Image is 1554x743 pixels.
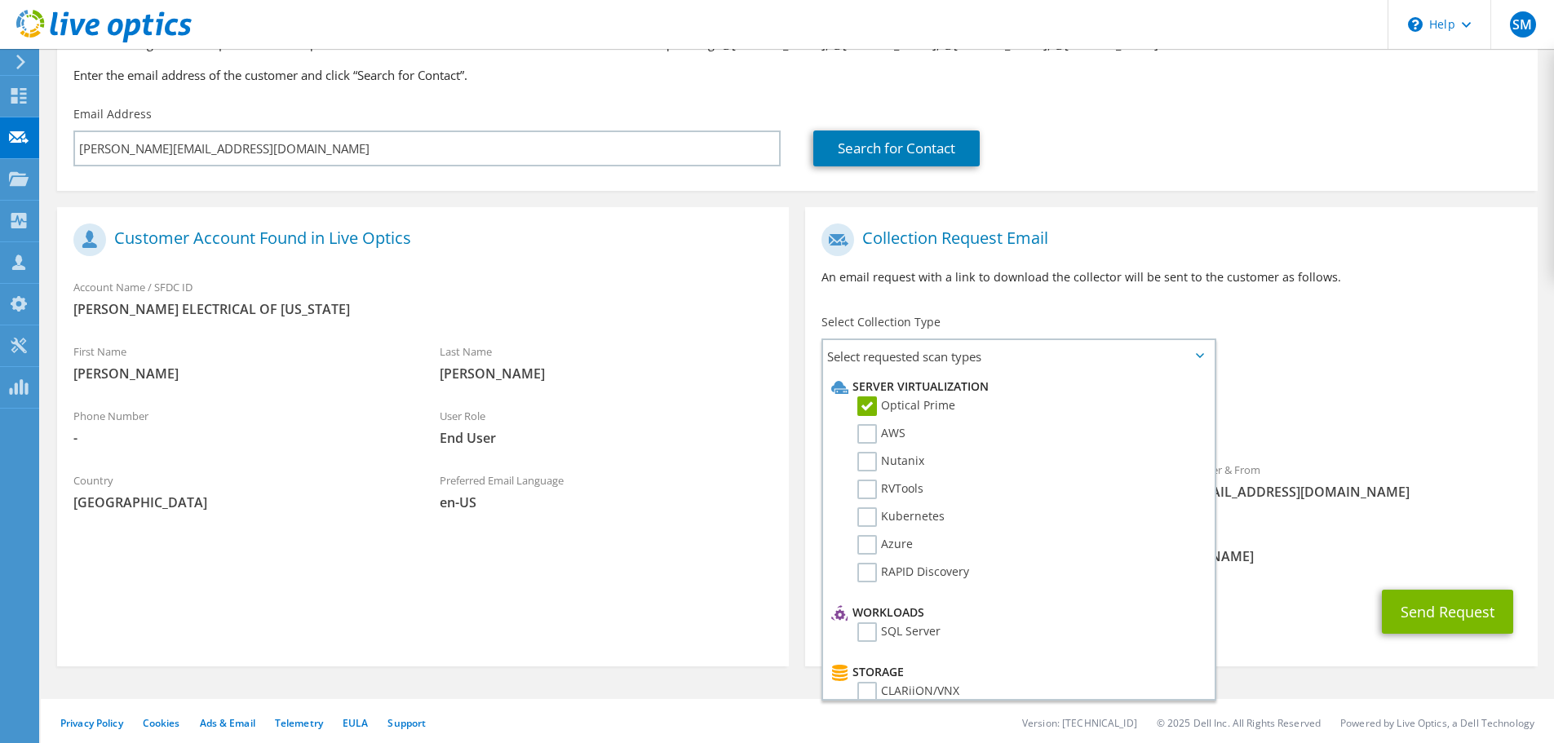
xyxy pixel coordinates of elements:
a: Telemetry [275,716,323,730]
a: Privacy Policy [60,716,123,730]
span: [PERSON_NAME] ELECTRICAL OF [US_STATE] [73,300,773,318]
label: AWS [857,424,905,444]
span: SM [1510,11,1536,38]
div: Country [57,463,423,520]
span: en-US [440,493,773,511]
label: RAPID Discovery [857,563,969,582]
div: CC & Reply To [805,517,1537,573]
div: Preferred Email Language [423,463,790,520]
h1: Customer Account Found in Live Optics [73,223,764,256]
svg: \n [1408,17,1423,32]
li: Workloads [827,603,1206,622]
li: Storage [827,662,1206,682]
li: © 2025 Dell Inc. All Rights Reserved [1157,716,1321,730]
a: Cookies [143,716,180,730]
label: Nutanix [857,452,924,471]
label: Azure [857,535,913,555]
div: User Role [423,399,790,455]
p: An email request with a link to download the collector will be sent to the customer as follows. [821,268,1521,286]
li: Server Virtualization [827,377,1206,396]
label: SQL Server [857,622,941,642]
h3: Enter the email address of the customer and click “Search for Contact”. [73,66,1521,84]
div: To [805,453,1171,509]
a: Support [387,716,426,730]
div: Requested Collections [805,379,1537,444]
span: [PERSON_NAME] [73,365,407,383]
li: Powered by Live Optics, a Dell Technology [1340,716,1534,730]
h1: Collection Request Email [821,223,1512,256]
a: Ads & Email [200,716,255,730]
span: - [73,429,407,447]
div: Account Name / SFDC ID [57,270,789,326]
div: First Name [57,334,423,391]
span: End User [440,429,773,447]
div: Phone Number [57,399,423,455]
span: [EMAIL_ADDRESS][DOMAIN_NAME] [1188,483,1521,501]
span: Select requested scan types [823,340,1214,373]
li: Version: [TECHNICAL_ID] [1022,716,1137,730]
span: [PERSON_NAME] [440,365,773,383]
label: Email Address [73,106,152,122]
label: RVTools [857,480,923,499]
label: Optical Prime [857,396,955,416]
label: Kubernetes [857,507,945,527]
button: Send Request [1382,590,1513,634]
label: CLARiiON/VNX [857,682,959,701]
a: EULA [343,716,368,730]
div: Sender & From [1171,453,1538,509]
a: Search for Contact [813,130,980,166]
div: Last Name [423,334,790,391]
label: Select Collection Type [821,314,941,330]
span: [GEOGRAPHIC_DATA] [73,493,407,511]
